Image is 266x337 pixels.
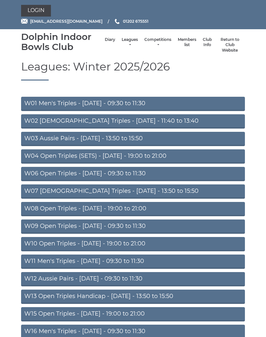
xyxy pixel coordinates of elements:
[218,37,242,53] a: Return to Club Website
[114,18,149,24] a: Phone us 01202 675551
[178,37,196,48] a: Members list
[21,19,28,24] img: Email
[21,202,245,216] a: W08 Open Triples - [DATE] - 19:00 to 21:00
[21,272,245,286] a: W12 Aussie Pairs - [DATE] - 09:30 to 11:30
[30,19,103,24] span: [EMAIL_ADDRESS][DOMAIN_NAME]
[21,132,245,146] a: W03 Aussie Pairs - [DATE] - 13:50 to 15:50
[144,37,171,48] a: Competitions
[203,37,212,48] a: Club Info
[21,219,245,234] a: W09 Open Triples - [DATE] - 09:30 to 11:30
[122,37,138,48] a: Leagues
[105,37,115,43] a: Diary
[21,97,245,111] a: W01 Men's Triples - [DATE] - 09:30 to 11:30
[21,149,245,164] a: W04 Open Triples (SETS) - [DATE] - 19:00 to 21:00
[21,307,245,321] a: W15 Open Triples - [DATE] - 19:00 to 21:00
[115,19,119,24] img: Phone us
[21,237,245,251] a: W10 Open Triples - [DATE] - 19:00 to 21:00
[21,18,103,24] a: Email [EMAIL_ADDRESS][DOMAIN_NAME]
[123,19,149,24] span: 01202 675551
[21,61,245,80] h1: Leagues: Winter 2025/2026
[21,114,245,129] a: W02 [DEMOGRAPHIC_DATA] Triples - [DATE] - 11:40 to 13:40
[21,255,245,269] a: W11 Men's Triples - [DATE] - 09:30 to 11:30
[21,290,245,304] a: W13 Open Triples Handicap - [DATE] - 13:50 to 15:50
[21,184,245,199] a: W07 [DEMOGRAPHIC_DATA] Triples - [DATE] - 13:50 to 15:50
[21,32,102,52] div: Dolphin Indoor Bowls Club
[21,167,245,181] a: W06 Open Triples - [DATE] - 09:30 to 11:30
[21,5,51,17] a: Login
